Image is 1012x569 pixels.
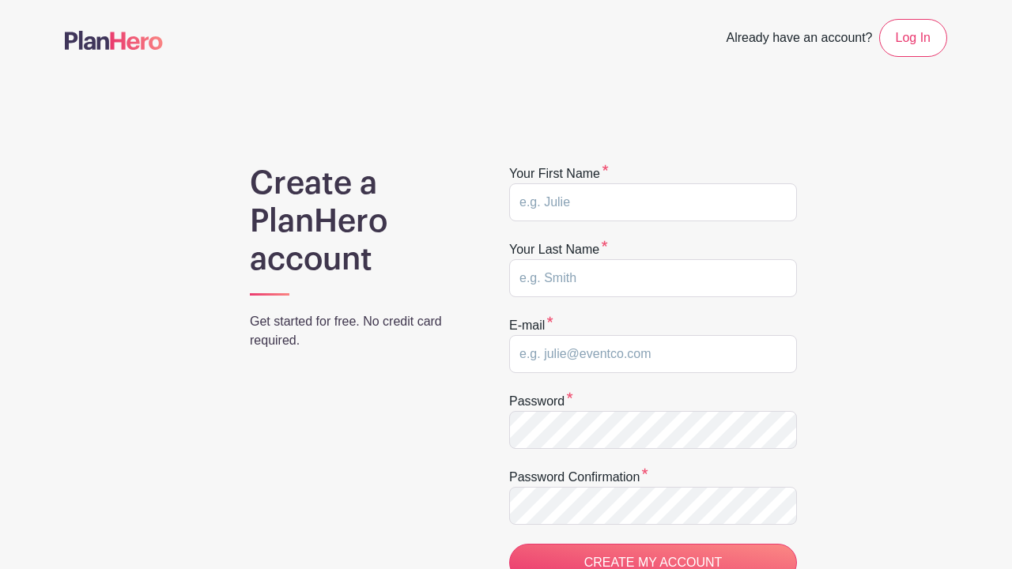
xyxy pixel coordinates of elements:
[727,22,873,57] span: Already have an account?
[509,316,553,335] label: E-mail
[509,335,797,373] input: e.g. julie@eventco.com
[509,164,609,183] label: Your first name
[879,19,947,57] a: Log In
[509,392,573,411] label: Password
[509,259,797,297] input: e.g. Smith
[250,312,468,350] p: Get started for free. No credit card required.
[509,468,648,487] label: Password confirmation
[509,183,797,221] input: e.g. Julie
[509,240,608,259] label: Your last name
[250,164,468,278] h1: Create a PlanHero account
[65,31,163,50] img: logo-507f7623f17ff9eddc593b1ce0a138ce2505c220e1c5a4e2b4648c50719b7d32.svg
